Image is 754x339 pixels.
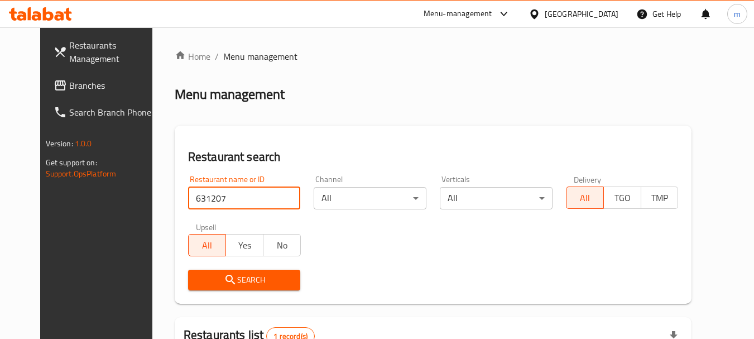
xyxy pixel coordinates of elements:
[545,8,618,20] div: [GEOGRAPHIC_DATA]
[188,270,301,290] button: Search
[69,79,157,92] span: Branches
[46,155,97,170] span: Get support on:
[188,149,679,165] h2: Restaurant search
[440,187,553,209] div: All
[225,234,263,256] button: Yes
[641,187,679,209] button: TMP
[69,106,157,119] span: Search Branch Phone
[46,166,117,181] a: Support.OpsPlatform
[263,234,301,256] button: No
[215,50,219,63] li: /
[175,50,692,63] nav: breadcrumb
[424,7,492,21] div: Menu-management
[646,190,674,206] span: TMP
[268,237,296,254] span: No
[197,273,292,287] span: Search
[175,85,285,103] h2: Menu management
[734,8,741,20] span: m
[45,99,166,126] a: Search Branch Phone
[188,187,301,209] input: Search for restaurant name or ID..
[608,190,637,206] span: TGO
[193,237,222,254] span: All
[75,136,92,151] span: 1.0.0
[175,50,210,63] a: Home
[571,190,599,206] span: All
[314,187,426,209] div: All
[223,50,297,63] span: Menu management
[188,234,226,256] button: All
[230,237,259,254] span: Yes
[45,72,166,99] a: Branches
[574,175,602,183] label: Delivery
[566,187,604,209] button: All
[46,136,73,151] span: Version:
[69,39,157,65] span: Restaurants Management
[196,223,217,231] label: Upsell
[603,187,641,209] button: TGO
[45,32,166,72] a: Restaurants Management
